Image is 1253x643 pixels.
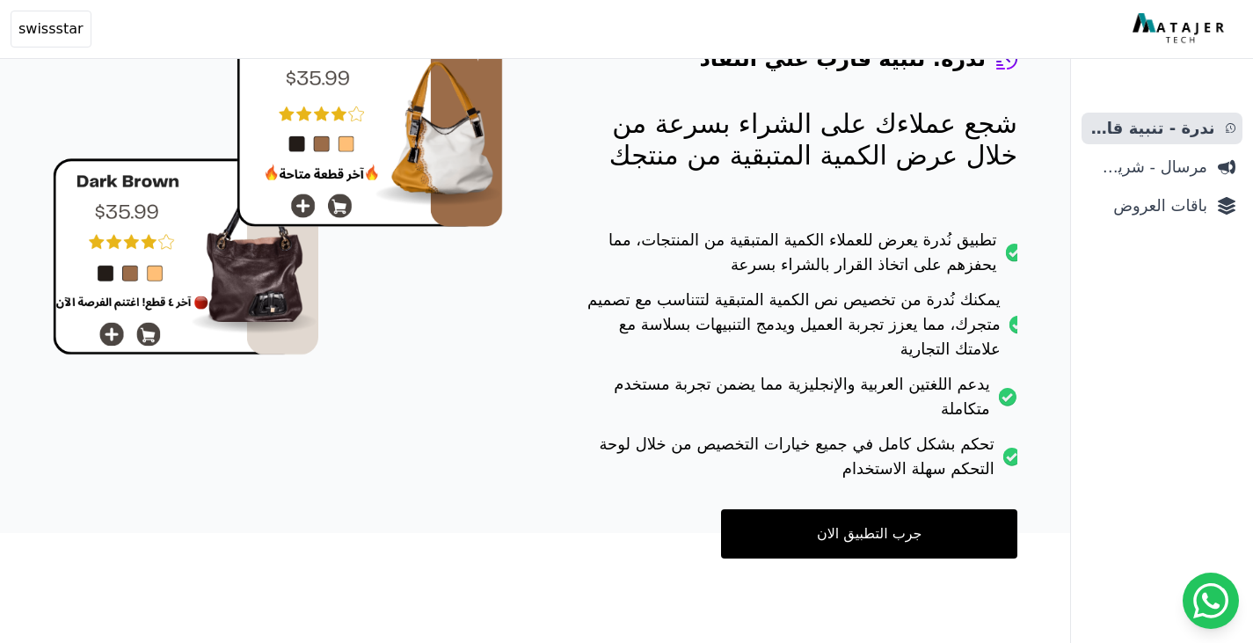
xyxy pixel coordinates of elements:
img: hero [53,31,503,355]
span: ندرة - تنبية قارب علي النفاذ [1089,116,1215,141]
span: مرسال - شريط دعاية [1089,155,1207,179]
li: يدعم اللغتين العربية والإنجليزية مما يضمن تجربة مستخدم متكاملة [573,372,1017,432]
button: swissstar [11,11,91,47]
span: swissstar [18,18,84,40]
span: باقات العروض [1089,194,1207,218]
li: يمكنك نُدرة من تخصيص نص الكمية المتبقية لتتناسب مع تصميم متجرك، مما يعزز تجربة العميل ويدمج التنب... [573,288,1017,372]
h4: ندرة: تنبية قارب علي النفاذ [699,45,986,73]
li: تطبيق نُدرة يعرض للعملاء الكمية المتبقية من المنتجات، مما يحفزهم على اتخاذ القرار بالشراء بسرعة [573,228,1017,288]
li: تحكم بشكل كامل في جميع خيارات التخصيص من خلال لوحة التحكم سهلة الاستخدام [573,432,1017,492]
a: جرب التطبيق الان [721,509,1017,559]
p: شجع عملاءك على الشراء بسرعة من خلال عرض الكمية المتبقية من منتجك [573,108,1017,172]
img: MatajerTech Logo [1133,13,1228,45]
